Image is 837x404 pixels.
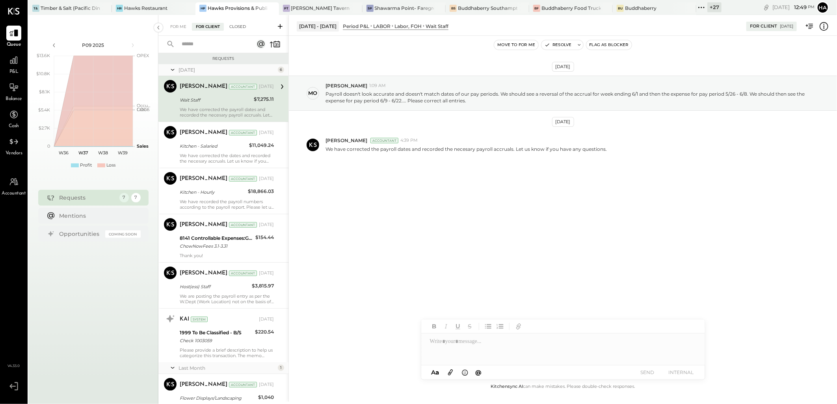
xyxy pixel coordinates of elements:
div: Accountant [370,138,398,143]
button: Aa [429,368,442,377]
button: Unordered List [483,321,493,332]
span: [PERSON_NAME] [325,82,367,89]
button: Add URL [513,321,524,332]
div: Accountant [229,130,257,135]
div: [DATE] [259,176,274,182]
a: Cash [0,107,27,130]
div: [DATE] [259,130,274,136]
p: Payroll doesn't look accurate and doesn't match dates of our pay periods. We should see a reversa... [325,91,805,104]
div: Requests [162,56,285,61]
button: Ha [817,1,829,14]
button: INTERNAL [666,367,697,378]
div: [PERSON_NAME] [180,269,227,277]
div: $3,815.97 [252,282,274,290]
text: $2.7K [39,125,50,131]
div: Mentions [60,212,137,220]
div: Kitchen - Salaried [180,142,247,150]
div: System [191,317,208,322]
div: Profit [80,162,92,169]
a: Balance [0,80,27,103]
span: P&L [9,69,19,76]
div: [DATE] [259,316,274,322]
span: 1:09 AM [369,83,386,89]
div: SP [366,5,374,12]
div: Hawks Provisions & Public House [208,5,267,11]
button: Bold [429,321,439,332]
div: [DATE] [259,382,274,388]
div: Please provide a brief description to help us categorize this transaction. The memo might be help... [180,347,274,358]
span: Cash [9,123,19,130]
a: P&L [0,53,27,76]
div: Shawarma Point- Fareground [375,5,434,11]
div: $11,049.24 [249,141,274,149]
div: [DATE] [552,117,574,127]
div: 6 [278,67,284,73]
div: 8141 Controllable Expenses:General & Administrative Expenses:Delivery Fees [180,234,253,242]
button: Move to for me [494,40,538,50]
div: [DATE] [259,83,274,90]
div: [PERSON_NAME] [180,83,227,91]
div: Flower Displays/Landscaping [180,394,256,402]
div: For Me [166,23,190,31]
div: mo [309,89,318,97]
text: Occu... [137,103,150,108]
div: Accountant [229,271,257,276]
div: $220.54 [255,328,274,336]
button: Flag as Blocker [586,40,632,50]
div: Period P&L [343,23,369,30]
text: $5.4K [38,107,50,113]
div: $18,866.03 [248,187,274,195]
div: [PERSON_NAME] [180,221,227,229]
div: copy link [763,3,770,11]
span: Balance [6,96,22,103]
div: Coming Soon [105,230,141,238]
button: Underline [453,321,463,332]
div: PT [283,5,290,12]
div: [PERSON_NAME] [180,381,227,389]
div: P09 2025 [60,42,127,48]
div: [DATE] [179,67,276,73]
div: Accountant [229,84,257,89]
div: LABOR [373,23,391,30]
div: Timber & Salt (Pacific Dining CA1 LLC) [41,5,100,11]
div: Thank you! [180,253,274,258]
div: Hawks Restaurant [124,5,167,11]
div: Labor, FOH [394,23,422,30]
text: OPEX [137,53,149,58]
div: KAI [180,315,189,323]
text: W38 [98,150,108,156]
a: Queue [0,26,27,48]
div: Wait Staff [180,96,251,104]
span: @ [475,369,482,376]
div: We have recorded the payroll numbers according to the payroll report. Please let us know if you r... [180,199,274,210]
div: HR [116,5,123,12]
a: Vendors [0,134,27,157]
span: a [435,369,439,376]
div: Accountant [229,176,257,182]
div: 1999 To Be Classified - B/S [180,329,253,337]
div: BS [450,5,457,12]
div: [DATE] [552,62,574,72]
div: Buddhaberry Southampton [458,5,517,11]
button: Italic [441,321,451,332]
div: $7,275.11 [254,95,274,103]
div: [PERSON_NAME] [180,175,227,183]
span: Vendors [6,150,22,157]
div: Requests [60,194,115,202]
span: Queue [7,41,21,48]
div: BF [533,5,540,12]
span: 4:39 PM [400,137,418,144]
text: $13.6K [37,53,50,58]
button: Strikethrough [465,321,475,332]
div: Last Month [179,365,276,371]
div: We have corrected the payroll dates and recorded the necesary payroll accruals. Let us know if yo... [180,107,274,118]
div: Buddhaberry Food Truck [541,5,601,11]
div: Opportunities [60,230,101,238]
text: Labor [137,107,149,112]
div: We are posting the payroll entry as per the W.Dept (Work Location) not on the basis of the H.Dept... [180,293,274,304]
div: Buddhaberry [625,5,657,11]
div: For Client [192,23,224,31]
div: Accountant [229,382,257,387]
text: W36 [59,150,69,156]
text: $10.8K [36,71,50,76]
